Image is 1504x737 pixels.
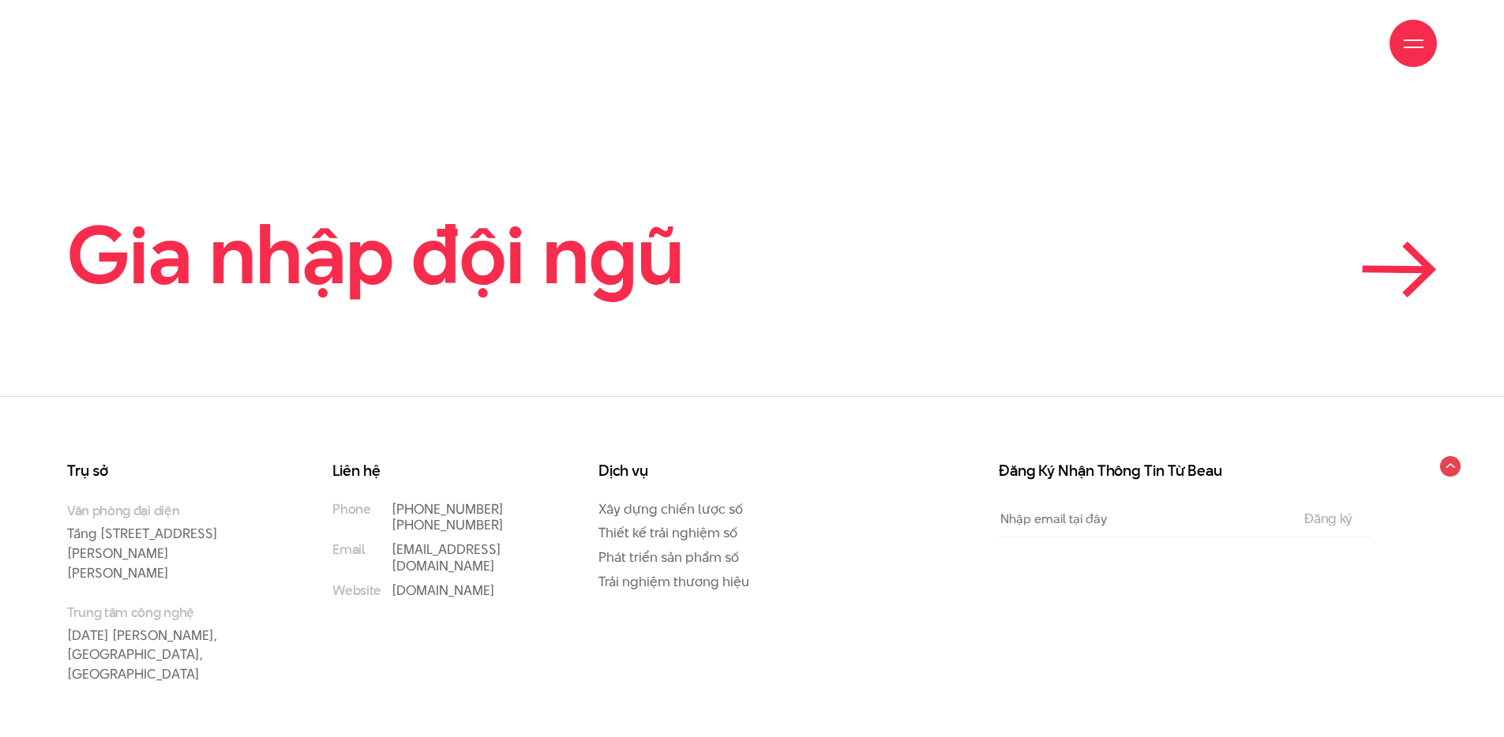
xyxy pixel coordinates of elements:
small: Văn phòng đại diện [67,501,269,520]
a: Thiết kế trải nghiệm số [598,523,737,542]
p: [DATE] [PERSON_NAME], [GEOGRAPHIC_DATA], [GEOGRAPHIC_DATA] [67,603,269,685]
h3: Liên hệ [332,463,534,479]
small: Trung tâm công nghệ [67,603,269,622]
a: [PHONE_NUMBER] [392,499,504,518]
p: Tầng [STREET_ADDRESS][PERSON_NAME][PERSON_NAME] [67,501,269,583]
a: Phát triển sản phẩm số [598,548,739,567]
a: [DOMAIN_NAME] [392,581,495,600]
small: Email [332,541,365,558]
small: Website [332,582,381,599]
input: Đăng ký [1300,511,1357,526]
a: [EMAIL_ADDRESS][DOMAIN_NAME] [392,540,501,575]
h3: Trụ sở [67,463,269,479]
a: Trải nghiệm thương hiệu [598,572,749,591]
h2: Gia nhập đội ngũ [67,211,684,297]
h3: Đăng Ký Nhận Thông Tin Từ Beau [999,463,1370,479]
a: Gia nhập đội ngũ [67,211,1437,297]
input: Nhập email tại đây [999,501,1287,537]
a: [PHONE_NUMBER] [392,515,504,534]
small: Phone [332,501,370,518]
h3: Dịch vụ [598,463,801,479]
a: Xây dựng chiến lược số [598,499,743,518]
